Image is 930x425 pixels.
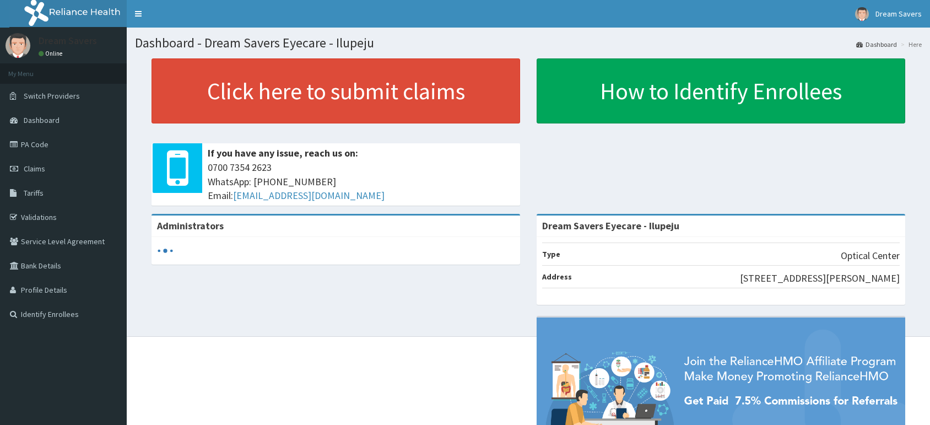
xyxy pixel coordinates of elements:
[152,58,520,123] a: Click here to submit claims
[898,40,922,49] li: Here
[542,272,572,282] b: Address
[542,249,560,259] b: Type
[856,40,897,49] a: Dashboard
[841,249,900,263] p: Optical Center
[740,271,900,286] p: [STREET_ADDRESS][PERSON_NAME]
[24,115,60,125] span: Dashboard
[157,243,174,259] svg: audio-loading
[39,36,97,46] p: Dream Savers
[208,160,515,203] span: 0700 7354 2623 WhatsApp: [PHONE_NUMBER] Email:
[24,91,80,101] span: Switch Providers
[233,189,385,202] a: [EMAIL_ADDRESS][DOMAIN_NAME]
[39,50,65,57] a: Online
[24,164,45,174] span: Claims
[542,219,679,232] strong: Dream Savers Eyecare - Ilupeju
[537,58,905,123] a: How to Identify Enrollees
[135,36,922,50] h1: Dashboard - Dream Savers Eyecare - Ilupeju
[6,33,30,58] img: User Image
[157,219,224,232] b: Administrators
[208,147,358,159] b: If you have any issue, reach us on:
[24,188,44,198] span: Tariffs
[855,7,869,21] img: User Image
[875,9,922,19] span: Dream Savers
